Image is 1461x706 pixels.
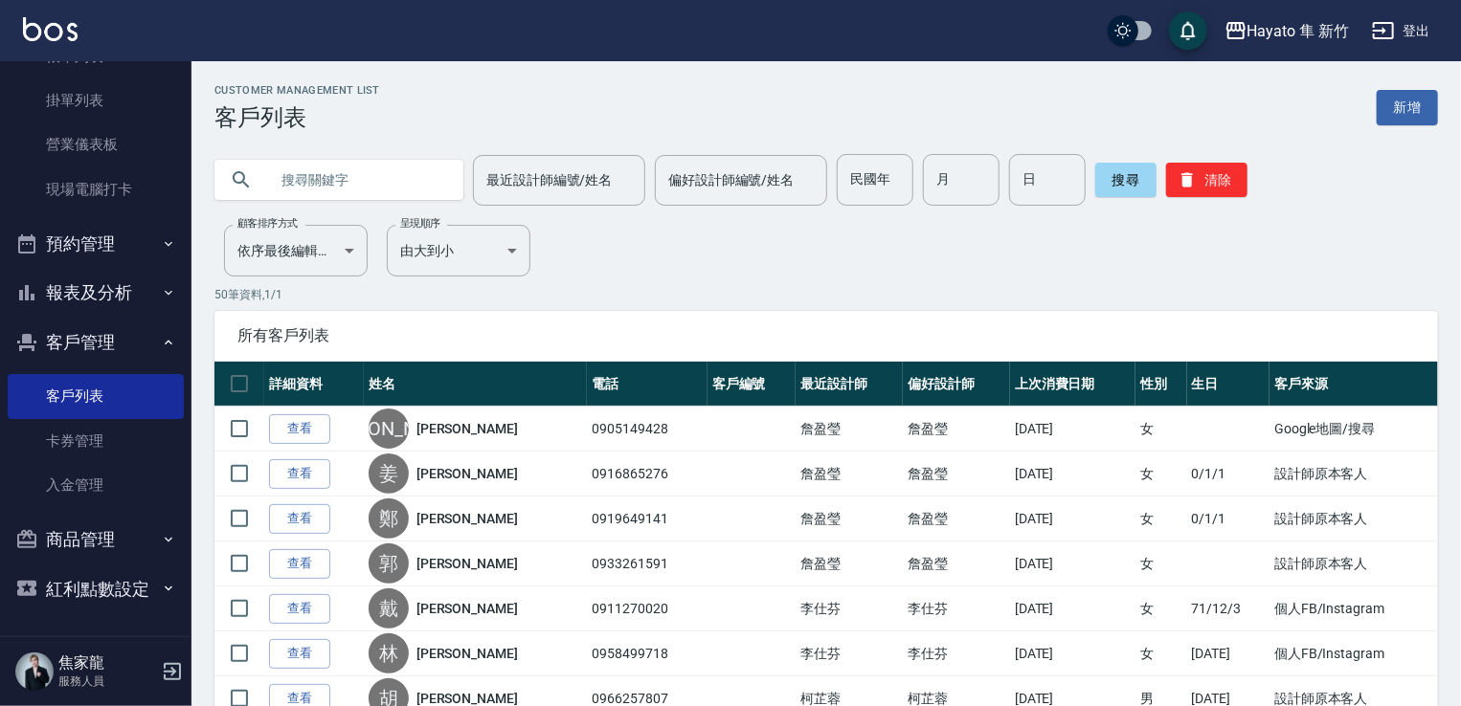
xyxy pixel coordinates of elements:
[587,362,708,407] th: 電話
[1010,452,1135,496] td: [DATE]
[796,586,903,631] td: 李仕芬
[369,498,409,539] div: 鄭
[1270,452,1438,496] td: 設計師原本客人
[23,17,78,41] img: Logo
[1187,362,1270,407] th: 生日
[416,599,518,618] a: [PERSON_NAME]
[587,452,708,496] td: 0916865276
[8,564,184,614] button: 紅利點數設定
[1095,163,1157,197] button: 搜尋
[269,414,330,444] a: 查看
[8,463,184,507] a: 入金管理
[8,219,184,269] button: 預約管理
[903,407,1010,452] td: 詹盈瑩
[8,78,184,122] a: 掛單列表
[1187,586,1270,631] td: 71/12/3
[269,504,330,534] a: 查看
[903,452,1010,496] td: 詹盈瑩
[796,496,903,541] td: 詹盈瑩
[1135,407,1186,452] td: 女
[587,496,708,541] td: 0919649141
[416,509,518,528] a: [PERSON_NAME]
[1135,452,1186,496] td: 女
[416,644,518,663] a: [PERSON_NAME]
[416,464,518,483] a: [PERSON_NAME]
[369,453,409,494] div: 姜
[1364,13,1438,49] button: 登出
[364,362,587,407] th: 姓名
[1010,496,1135,541] td: [DATE]
[1270,407,1438,452] td: Google地圖/搜尋
[8,419,184,463] a: 卡券管理
[1270,631,1438,676] td: 個人FB/Instagram
[587,541,708,586] td: 0933261591
[708,362,796,407] th: 客戶編號
[8,374,184,418] a: 客戶列表
[1010,407,1135,452] td: [DATE]
[587,407,708,452] td: 0905149428
[400,216,440,231] label: 呈現順序
[796,631,903,676] td: 李仕芬
[387,225,530,276] div: 由大到小
[1135,496,1186,541] td: 女
[1010,586,1135,631] td: [DATE]
[8,122,184,166] a: 營業儀表板
[1187,452,1270,496] td: 0/1/1
[587,631,708,676] td: 0958499718
[1377,90,1438,125] a: 新增
[214,286,1438,303] p: 50 筆資料, 1 / 1
[369,543,409,584] div: 郭
[1270,586,1438,631] td: 個人FB/Instagram
[903,362,1010,407] th: 偏好設計師
[369,588,409,629] div: 戴
[1010,541,1135,586] td: [DATE]
[369,633,409,673] div: 林
[1247,19,1349,43] div: Hayato 隼 新竹
[269,594,330,624] a: 查看
[1135,362,1186,407] th: 性別
[1166,163,1247,197] button: 清除
[237,326,1415,345] span: 所有客戶列表
[15,652,54,691] img: Person
[1010,362,1135,407] th: 上次消費日期
[269,639,330,669] a: 查看
[796,541,903,586] td: 詹盈瑩
[1135,541,1186,586] td: 女
[416,554,518,573] a: [PERSON_NAME]
[796,452,903,496] td: 詹盈瑩
[903,631,1010,676] td: 李仕芬
[903,496,1010,541] td: 詹盈瑩
[1187,631,1270,676] td: [DATE]
[1270,362,1438,407] th: 客戶來源
[587,586,708,631] td: 0911270020
[1217,11,1357,51] button: Hayato 隼 新竹
[264,362,364,407] th: 詳細資料
[1169,11,1207,50] button: save
[269,459,330,489] a: 查看
[1187,496,1270,541] td: 0/1/1
[58,673,156,690] p: 服務人員
[1010,631,1135,676] td: [DATE]
[8,167,184,211] a: 現場電腦打卡
[8,268,184,318] button: 報表及分析
[8,318,184,367] button: 客戶管理
[903,541,1010,586] td: 詹盈瑩
[796,407,903,452] td: 詹盈瑩
[237,216,298,231] label: 顧客排序方式
[1135,631,1186,676] td: 女
[214,84,380,97] h2: Customer Management List
[1270,541,1438,586] td: 設計師原本客人
[8,515,184,564] button: 商品管理
[58,653,156,673] h5: 焦家龍
[903,586,1010,631] td: 李仕芬
[268,154,448,206] input: 搜尋關鍵字
[1135,586,1186,631] td: 女
[369,408,409,449] div: [PERSON_NAME]
[416,419,518,438] a: [PERSON_NAME]
[214,104,380,131] h3: 客戶列表
[1270,496,1438,541] td: 設計師原本客人
[224,225,368,276] div: 依序最後編輯時間
[796,362,903,407] th: 最近設計師
[269,549,330,579] a: 查看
